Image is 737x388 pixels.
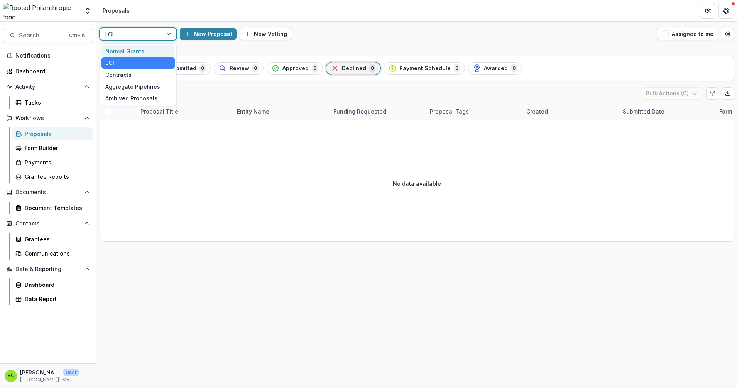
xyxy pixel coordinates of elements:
[25,295,87,303] div: Data Report
[25,98,87,107] div: Tasks
[12,156,93,169] a: Payments
[657,28,718,40] button: Assigned to me
[722,87,734,100] button: Export table data
[3,186,93,198] button: Open Documents
[468,62,522,75] button: Awarded0
[25,173,87,181] div: Grantee Reports
[329,103,425,120] div: Funding Requested
[180,28,237,40] button: New Proposal
[3,81,93,93] button: Open Activity
[326,62,380,75] button: Declined0
[484,65,508,72] span: Awarded
[329,107,391,115] div: Funding Requested
[12,233,93,246] a: Grantees
[25,158,87,166] div: Payments
[19,32,64,39] span: Search...
[282,65,309,72] span: Approved
[522,103,618,120] div: Created
[15,115,81,122] span: Workflows
[199,64,206,73] span: 0
[312,64,318,73] span: 0
[101,92,175,104] div: Archived Proposals
[15,53,90,59] span: Notifications
[12,127,93,140] a: Proposals
[12,247,93,260] a: Communications
[20,376,79,383] p: [PERSON_NAME][EMAIL_ADDRESS][DOMAIN_NAME]
[399,65,451,72] span: Payment Schedule
[618,107,669,115] div: Submitted Date
[63,369,79,376] p: User
[3,28,93,43] button: Search...
[25,130,87,138] div: Proposals
[641,87,703,100] button: Bulk Actions (0)
[706,87,718,100] button: Edit table settings
[25,249,87,258] div: Communications
[722,28,734,40] button: Open table manager
[68,31,86,40] div: Ctrl + K
[252,64,259,73] span: 0
[3,112,93,124] button: Open Workflows
[153,62,211,75] button: Submitted0
[267,62,323,75] button: Approved0
[240,28,292,40] button: New Vetting
[12,96,93,109] a: Tasks
[12,278,93,291] a: Dashboard
[20,368,60,376] p: [PERSON_NAME]
[618,103,715,120] div: Submitted Date
[101,81,175,93] div: Aggregate Pipelines
[15,84,81,90] span: Activity
[3,49,93,62] button: Notifications
[715,107,737,115] div: Form
[425,107,473,115] div: Proposal Tags
[384,62,465,75] button: Payment Schedule0
[511,64,517,73] span: 0
[425,103,522,120] div: Proposal Tags
[12,202,93,214] a: Document Templates
[15,67,87,75] div: Dashboard
[15,220,81,227] span: Contacts
[101,45,175,57] div: Normal Grants
[369,64,375,73] span: 0
[230,65,249,72] span: Review
[232,107,274,115] div: Entity Name
[15,266,81,273] span: Data & Reporting
[25,144,87,152] div: Form Builder
[8,373,14,378] div: Betsy Currie
[232,103,329,120] div: Entity Name
[342,65,366,72] span: Declined
[25,204,87,212] div: Document Templates
[12,142,93,154] a: Form Builder
[101,69,175,81] div: Contracts
[101,57,175,69] div: LOI
[100,5,133,16] nav: breadcrumb
[25,281,87,289] div: Dashboard
[393,180,441,188] p: No data available
[3,65,93,78] a: Dashboard
[3,217,93,230] button: Open Contacts
[82,3,93,19] button: Open entity switcher
[136,103,232,120] div: Proposal Title
[12,170,93,183] a: Grantee Reports
[12,293,93,305] a: Data Report
[700,3,715,19] button: Partners
[82,371,91,381] button: More
[454,64,460,73] span: 0
[522,107,553,115] div: Created
[103,7,130,15] div: Proposals
[3,263,93,275] button: Open Data & Reporting
[25,235,87,243] div: Grantees
[136,107,183,115] div: Proposal Title
[3,3,79,19] img: Rooted Philanthropic logo
[214,62,264,75] button: Review0
[169,65,196,72] span: Submitted
[718,3,734,19] button: Get Help
[15,189,81,196] span: Documents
